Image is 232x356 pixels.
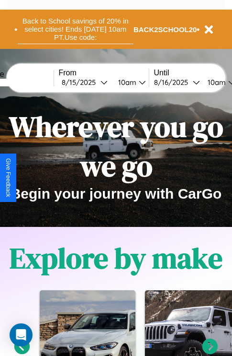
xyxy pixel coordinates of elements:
[133,25,197,34] b: BACK2SCHOOL20
[154,78,193,87] div: 8 / 16 / 2025
[5,158,11,197] div: Give Feedback
[59,69,149,77] label: From
[10,323,33,346] div: Open Intercom Messenger
[18,14,133,44] button: Back to School savings of 20% in select cities! Ends [DATE] 10am PT.Use code:
[110,77,149,87] button: 10am
[10,238,222,278] h1: Explore by make
[62,78,100,87] div: 8 / 15 / 2025
[59,77,110,87] button: 8/15/2025
[113,78,139,87] div: 10am
[203,78,228,87] div: 10am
